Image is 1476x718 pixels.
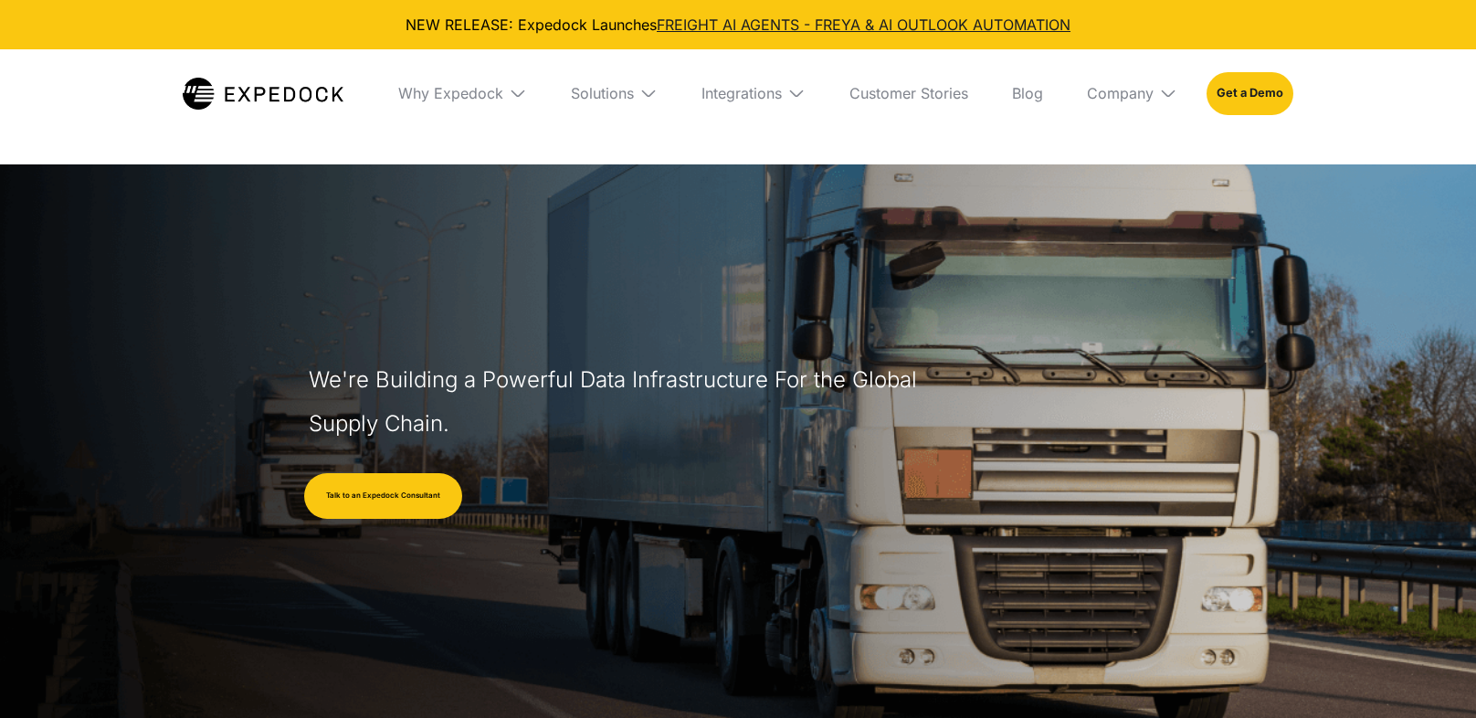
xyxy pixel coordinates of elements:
[15,15,1461,35] div: NEW RELEASE: Expedock Launches
[309,358,926,446] h1: We're Building a Powerful Data Infrastructure For the Global Supply Chain.
[657,16,1070,34] a: FREIGHT AI AGENTS - FREYA & AI OUTLOOK AUTOMATION
[835,49,983,137] a: Customer Stories
[398,84,503,102] div: Why Expedock
[571,84,634,102] div: Solutions
[701,84,782,102] div: Integrations
[997,49,1058,137] a: Blog
[1087,84,1154,102] div: Company
[1207,72,1293,114] a: Get a Demo
[304,473,462,519] a: Talk to an Expedock Consultant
